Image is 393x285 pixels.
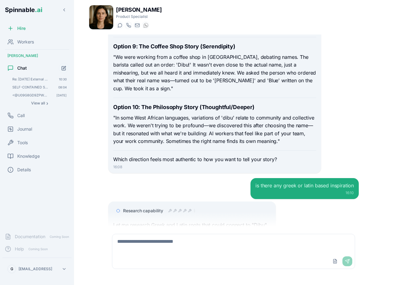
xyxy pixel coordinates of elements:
span: Coming Soon [27,246,50,252]
h3: Option 10: The Philosophy Story (Thoughtful/Deeper) [113,103,316,112]
span: Help [15,246,24,252]
span: [DATE] [56,93,67,97]
p: Let me research Greek and Latin roots that could connect to "Dibu"... [113,221,271,229]
span: Knowledge [17,153,40,159]
p: [EMAIL_ADDRESS] [19,267,52,271]
div: 16:10 [255,190,354,195]
button: WhatsApp [142,22,149,29]
span: Spinnable [5,6,42,14]
span: Coming Soon [48,234,71,240]
p: "In some West African languages, variations of 'dibu' relate to community and collective work. We... [113,114,316,145]
span: Chat [17,65,27,71]
span: .ai [35,6,42,14]
span: G [10,267,13,271]
span: › [46,101,48,106]
div: [PERSON_NAME] [2,51,72,61]
span: View all [31,101,45,106]
div: 14 more operations [194,209,195,213]
span: <@U09G8GD9ZPW> please convert this into an image and a slide that represent the architecture of a... [12,93,48,97]
p: Product Specialist [116,14,162,19]
p: "We were working from a coffee shop in [GEOGRAPHIC_DATA], debating names. The barista called out ... [113,53,316,93]
button: Show all conversations [10,100,69,107]
p: Which direction feels most authentic to how you want to tell your story? [113,156,316,164]
button: Start new chat [59,63,69,73]
span: Details [17,167,31,173]
button: Send email to amelia.green@getspinnable.ai [133,22,141,29]
span: Workers [17,39,34,45]
div: tool_call - completed [178,209,182,213]
div: tool_call - completed [173,209,177,213]
img: WhatsApp [143,23,148,28]
button: Start a chat with Amelia Green [116,22,123,29]
h1: [PERSON_NAME] [116,6,162,14]
h3: Option 9: The Coffee Shop Story (Serendipity) [113,42,316,51]
img: Amelia Green [89,5,113,29]
span: 08:04 [58,85,67,89]
button: G[EMAIL_ADDRESS] [5,263,69,275]
span: Re: Today's External Meeting Briefs - 2025-10-06 Hey Amelia, For your recurring task, be more b... [12,77,50,81]
span: 10:30 [59,77,67,81]
div: tool_call - completed [188,209,192,213]
button: Start a call with Amelia Green [125,22,132,29]
div: tool_call - completed [168,209,172,213]
span: Research capability [123,208,163,214]
span: Hire [17,25,26,31]
div: is there any greek or latin based inspiration [255,182,354,189]
span: Call [17,112,25,119]
span: SELF-CONTAINED SCHEDULED TASK FOR AMELIA GREEN (amelia.green@getspinnable.ai) Run this workflow ... [12,85,50,89]
span: Journal [17,126,32,132]
span: Documentation [15,234,45,240]
span: Tools [17,140,28,146]
div: 16:08 [113,165,316,169]
div: tool_call - completed [183,209,187,213]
